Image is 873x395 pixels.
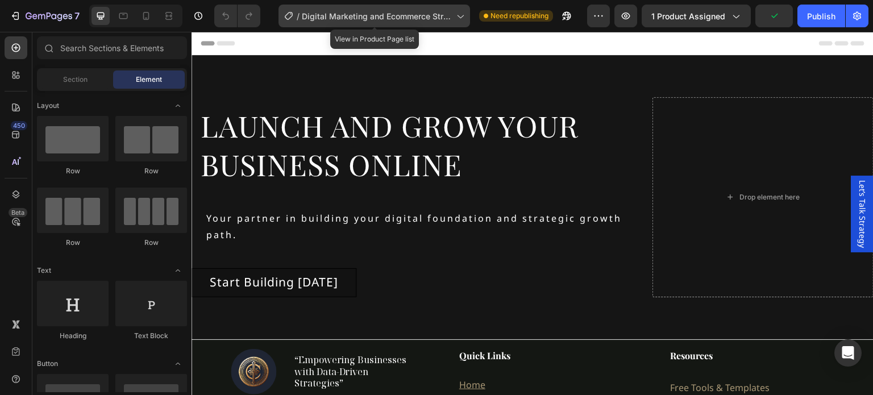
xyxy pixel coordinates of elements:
span: Toggle open [169,355,187,373]
span: Toggle open [169,261,187,280]
strong: Resources [479,318,521,330]
div: Row [37,166,109,176]
div: Publish [807,10,835,22]
p: 7 [74,9,80,23]
span: Element [136,74,162,85]
input: Search Sections & Elements [37,36,187,59]
button: 1 product assigned [642,5,751,27]
div: Text Block [115,331,187,341]
div: Beta [9,208,27,217]
button: Publish [797,5,845,27]
a: Home [268,347,294,359]
div: Row [115,166,187,176]
span: Button [37,359,58,369]
div: Heading [37,331,109,341]
span: / [297,10,300,22]
div: Drop element here [548,161,608,170]
img: gempages_557306993560257334-203cc756-06e4-4c78-9ef1-5a2a85c625b9.jpg [39,317,85,363]
span: Section [63,74,88,85]
span: Text [37,265,51,276]
div: Row [115,238,187,248]
h2: “Empowering Businesses with Data-Driven Strategies” [98,318,231,362]
div: Open Intercom Messenger [834,339,862,367]
p: Your partner in building your digital foundation and strategic growth path. [15,178,442,211]
iframe: Design area [192,32,873,395]
div: 450 [11,121,27,130]
span: 1 product assigned [651,10,725,22]
span: Let’s Talk Strategy [665,148,676,216]
span: Digital Marketing and Ecommerce Strategy [302,10,452,22]
p: Free Tools & Templates [479,348,652,364]
strong: Quick Links [268,318,319,330]
div: Undo/Redo [214,5,260,27]
button: 7 [5,5,85,27]
span: Toggle open [169,97,187,115]
div: Row [37,238,109,248]
span: Need republishing [490,11,548,21]
span: Layout [37,101,59,111]
span: Start Building [DATE] [18,242,147,258]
